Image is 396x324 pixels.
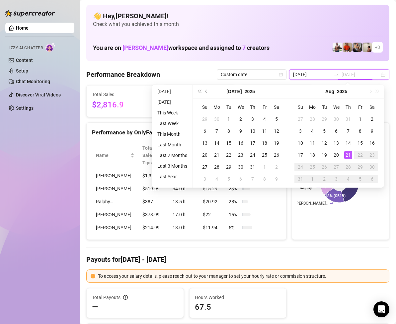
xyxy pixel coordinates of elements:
[334,72,339,77] span: to
[92,182,138,195] td: [PERSON_NAME]…
[332,151,340,159] div: 20
[225,175,233,183] div: 5
[332,163,340,171] div: 27
[213,151,221,159] div: 21
[308,151,316,159] div: 18
[122,44,168,51] span: [PERSON_NAME]
[306,137,318,149] td: 2025-08-11
[318,161,330,173] td: 2025-08-26
[273,139,280,147] div: 19
[330,125,342,137] td: 2025-08-06
[259,101,271,113] th: Fr
[261,127,269,135] div: 11
[318,149,330,161] td: 2025-08-19
[249,163,257,171] div: 31
[235,149,247,161] td: 2025-07-23
[201,163,209,171] div: 27
[344,151,352,159] div: 21
[5,10,55,17] img: logo-BBDzfeDw.svg
[138,195,169,208] td: $387
[211,125,223,137] td: 2025-07-07
[155,151,190,159] li: Last 2 Months
[306,161,318,173] td: 2025-08-25
[279,73,283,77] span: calendar
[342,161,354,173] td: 2025-08-28
[201,175,209,183] div: 3
[294,149,306,161] td: 2025-08-17
[296,127,304,135] div: 3
[235,137,247,149] td: 2025-07-16
[342,113,354,125] td: 2025-07-31
[294,101,306,113] th: Su
[318,101,330,113] th: Tu
[330,101,342,113] th: We
[211,149,223,161] td: 2025-07-21
[201,151,209,159] div: 20
[330,161,342,173] td: 2025-08-27
[196,85,203,98] button: Last year (Control + left)
[245,85,255,98] button: Choose a year
[368,175,376,183] div: 6
[199,182,225,195] td: $15.29
[271,173,282,185] td: 2025-08-09
[16,105,34,111] a: Settings
[155,173,190,181] li: Last Year
[237,127,245,135] div: 9
[229,185,239,192] span: 23 %
[332,115,340,123] div: 30
[344,175,352,183] div: 4
[296,115,304,123] div: 27
[342,137,354,149] td: 2025-08-14
[294,161,306,173] td: 2025-08-24
[259,137,271,149] td: 2025-07-18
[247,125,259,137] td: 2025-07-10
[247,101,259,113] th: Th
[195,294,281,301] span: Hours Worked
[295,201,328,206] text: [PERSON_NAME]…
[318,137,330,149] td: 2025-08-12
[235,125,247,137] td: 2025-07-09
[237,163,245,171] div: 30
[249,139,257,147] div: 17
[356,127,364,135] div: 8
[344,115,352,123] div: 31
[366,101,378,113] th: Sa
[223,101,235,113] th: Tu
[259,113,271,125] td: 2025-07-04
[237,139,245,147] div: 16
[273,127,280,135] div: 12
[169,182,199,195] td: 34.0 h
[366,137,378,149] td: 2025-08-16
[271,149,282,161] td: 2025-07-26
[362,43,372,52] img: Ralphy
[123,295,128,300] span: info-circle
[261,139,269,147] div: 18
[342,71,379,78] input: End date
[138,142,169,169] th: Total Sales & Tips
[261,175,269,183] div: 8
[169,208,199,221] td: 17.0 h
[293,71,331,78] input: Start date
[354,149,366,161] td: 2025-08-22
[142,144,159,166] span: Total Sales & Tips
[325,85,334,98] button: Choose a month
[356,175,364,183] div: 5
[259,173,271,185] td: 2025-08-08
[92,91,152,98] span: Total Sales
[223,161,235,173] td: 2025-07-29
[247,161,259,173] td: 2025-07-31
[92,128,281,137] div: Performance by OnlyFans Creator
[344,127,352,135] div: 7
[203,85,210,98] button: Previous month (PageUp)
[354,173,366,185] td: 2025-09-05
[223,113,235,125] td: 2025-07-01
[271,161,282,173] td: 2025-08-02
[92,142,138,169] th: Name
[273,163,280,171] div: 2
[16,25,29,31] a: Home
[366,173,378,185] td: 2025-09-06
[306,113,318,125] td: 2025-07-28
[247,173,259,185] td: 2025-08-07
[344,163,352,171] div: 28
[320,127,328,135] div: 5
